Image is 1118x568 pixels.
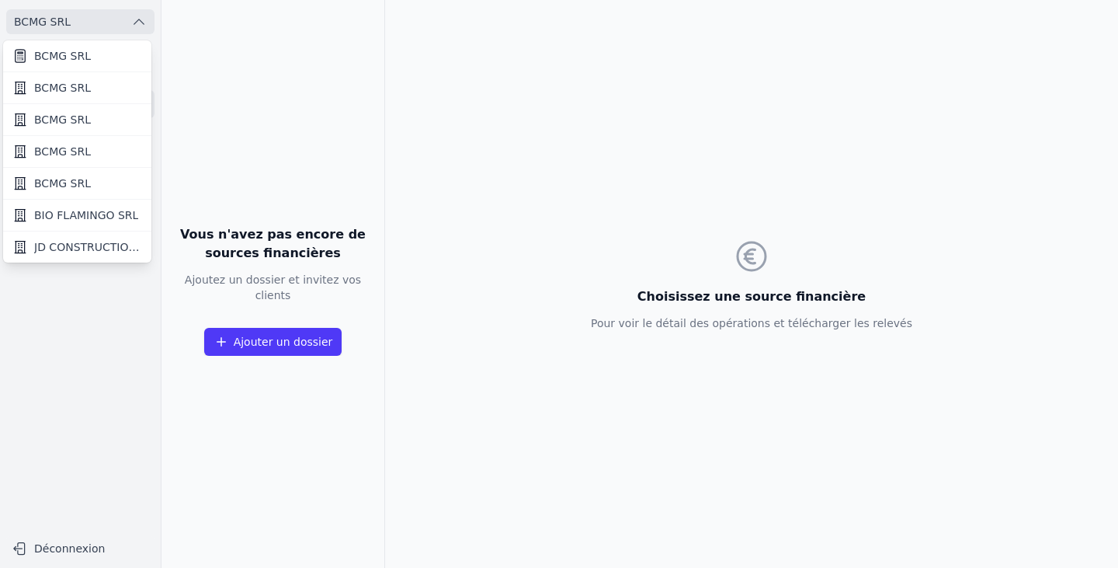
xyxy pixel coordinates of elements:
span: BCMG SRL [34,80,91,96]
span: BCMG SRL [34,112,91,127]
span: BCMG SRL [34,48,91,64]
span: JD CONSTRUCTION SRL [34,239,142,255]
span: BCMG SRL [34,144,91,159]
span: BIO FLAMINGO SRL [34,207,138,223]
span: BCMG SRL [34,176,91,191]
